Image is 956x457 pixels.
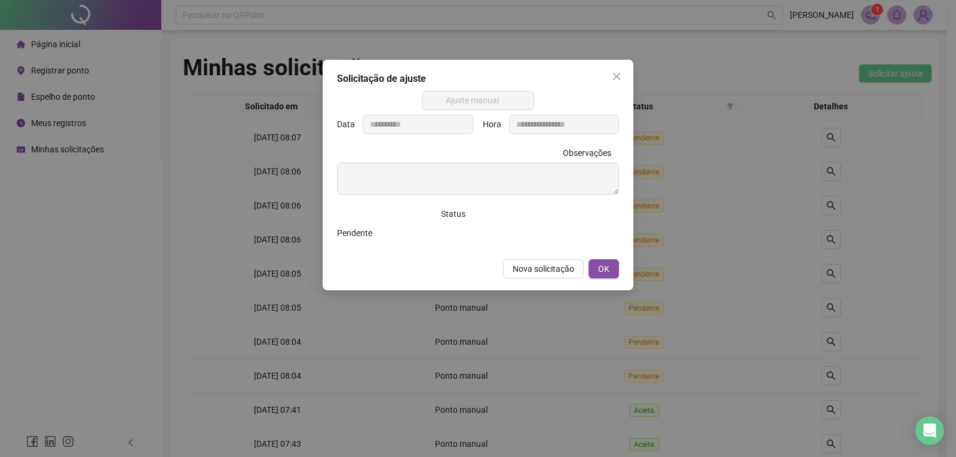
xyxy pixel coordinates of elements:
[503,259,584,278] button: Nova solicitação
[563,143,619,162] label: Observações
[915,416,944,445] div: Open Intercom Messenger
[429,91,528,109] span: Ajuste manual
[337,72,619,86] div: Solicitação de ajuste
[598,262,609,275] span: OK
[337,115,363,134] label: Data
[607,67,626,86] button: Close
[337,226,473,240] div: Pendente
[589,259,619,278] button: OK
[483,115,509,134] label: Hora
[441,204,473,223] label: Status
[612,72,621,81] span: close
[513,262,574,275] span: Nova solicitação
